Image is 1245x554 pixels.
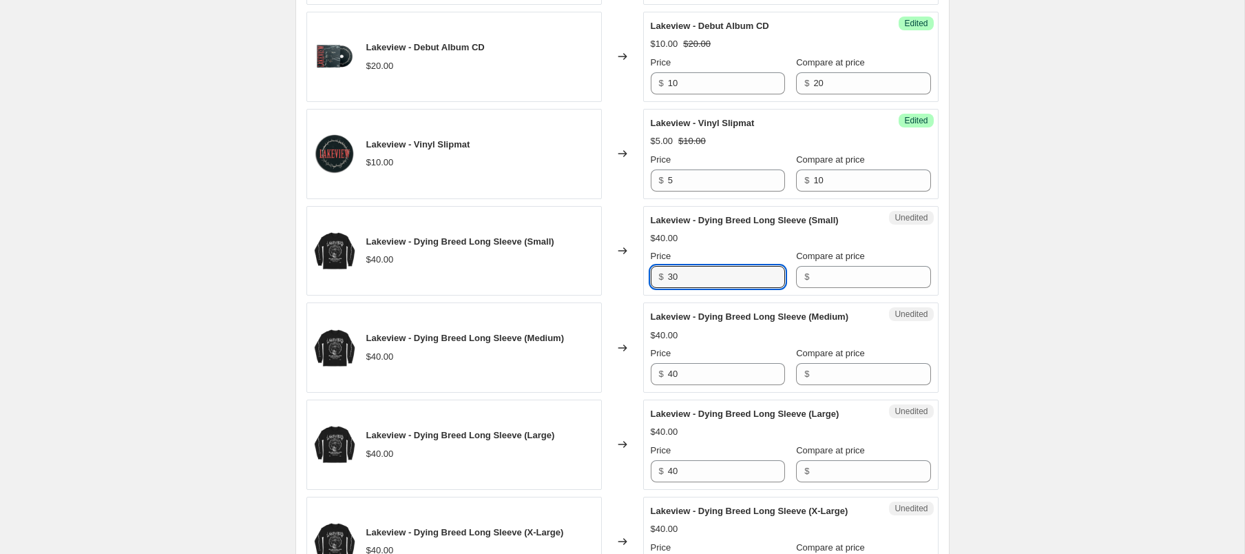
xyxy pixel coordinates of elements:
[796,542,865,553] span: Compare at price
[651,330,678,340] span: $40.00
[314,230,355,271] img: skulllongsleeve_80x.png
[366,254,394,265] span: $40.00
[651,136,673,146] span: $5.00
[804,466,809,476] span: $
[894,212,928,223] span: Unedited
[683,39,711,49] span: $20.00
[314,36,355,77] img: LVCDMOCK_80x.png
[796,251,865,261] span: Compare at price
[804,175,809,185] span: $
[651,215,839,225] span: Lakeview - Dying Breed Long Sleeve (Small)
[796,154,865,165] span: Compare at price
[904,115,928,126] span: Edited
[804,271,809,282] span: $
[651,311,849,322] span: Lakeview - Dying Breed Long Sleeve (Medium)
[366,42,485,52] span: Lakeview - Debut Album CD
[651,524,678,534] span: $40.00
[651,427,678,437] span: $40.00
[904,18,928,29] span: Edited
[314,424,355,465] img: skulllongsleeve_80x.png
[366,449,394,459] span: $40.00
[651,251,671,261] span: Price
[796,348,865,358] span: Compare at price
[366,157,394,167] span: $10.00
[651,154,671,165] span: Price
[314,133,355,174] img: SLIPMATMOCK_80x.png
[804,369,809,379] span: $
[651,21,769,31] span: Lakeview - Debut Album CD
[366,139,470,150] span: Lakeview - Vinyl Slipmat
[894,503,928,514] span: Unedited
[796,445,865,455] span: Compare at price
[894,406,928,417] span: Unedited
[366,333,565,343] span: Lakeview - Dying Breed Long Sleeve (Medium)
[651,233,678,243] span: $40.00
[366,61,394,71] span: $20.00
[651,57,671,68] span: Price
[651,506,848,516] span: Lakeview - Dying Breed Long Sleeve (X-Large)
[894,309,928,320] span: Unedited
[796,57,865,68] span: Compare at price
[366,527,564,537] span: Lakeview - Dying Breed Long Sleeve (X-Large)
[314,327,355,369] img: skulllongsleeve_80x.png
[651,445,671,455] span: Price
[659,271,664,282] span: $
[651,542,671,553] span: Price
[366,351,394,362] span: $40.00
[366,430,555,440] span: Lakeview - Dying Breed Long Sleeve (Large)
[659,175,664,185] span: $
[659,466,664,476] span: $
[651,118,755,128] span: Lakeview - Vinyl Slipmat
[651,409,839,419] span: Lakeview - Dying Breed Long Sleeve (Large)
[659,78,664,88] span: $
[678,136,706,146] span: $10.00
[804,78,809,88] span: $
[659,369,664,379] span: $
[651,39,678,49] span: $10.00
[366,236,554,247] span: Lakeview - Dying Breed Long Sleeve (Small)
[651,348,671,358] span: Price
